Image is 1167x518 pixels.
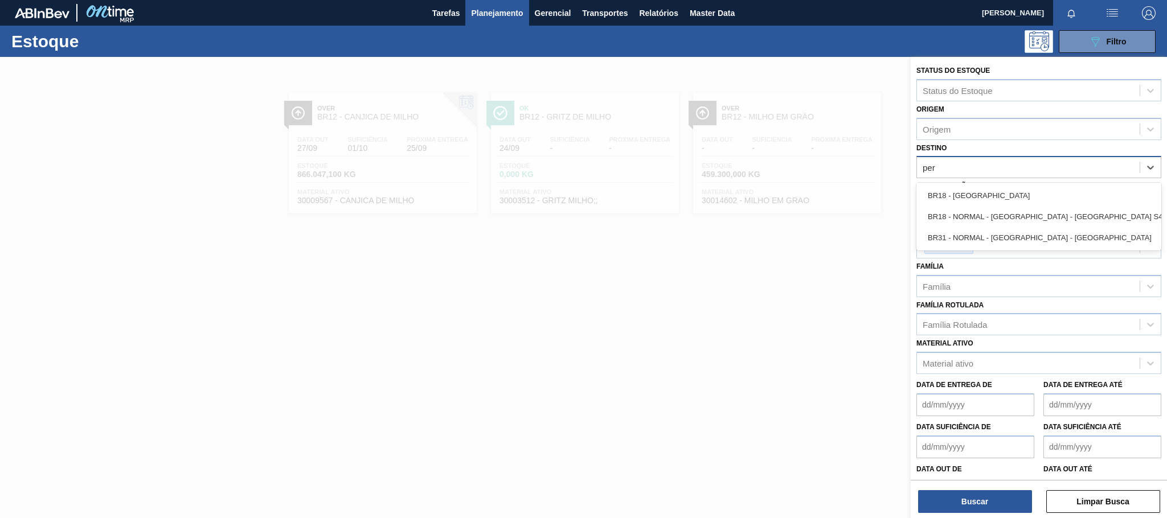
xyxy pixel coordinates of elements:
div: Origem [923,124,951,134]
label: Material ativo [916,339,973,347]
button: Notificações [1053,5,1090,21]
input: dd/mm/yyyy [916,393,1034,416]
label: Destino [916,144,947,152]
img: Logout [1142,6,1156,20]
label: Família Rotulada [916,301,984,309]
span: Master Data [690,6,735,20]
div: Pogramando: nenhum usuário selecionado [1025,30,1053,53]
div: BR18 - [GEOGRAPHIC_DATA] [916,185,1161,206]
div: Família Rotulada [923,320,987,330]
div: BR31 - NORMAL - [GEOGRAPHIC_DATA] - [GEOGRAPHIC_DATA] [916,227,1161,248]
span: Transportes [582,6,628,20]
label: Status do Estoque [916,67,990,75]
label: Data de Entrega de [916,381,992,389]
span: Relatórios [639,6,678,20]
div: Família [923,281,951,291]
label: Data out até [1043,465,1092,473]
div: BR18 - NORMAL - [GEOGRAPHIC_DATA] - [GEOGRAPHIC_DATA] S4 [916,206,1161,227]
span: Gerencial [535,6,571,20]
input: dd/mm/yyyy [1043,435,1161,458]
label: Origem [916,105,944,113]
label: Data suficiência até [1043,423,1121,431]
div: Status do Estoque [923,85,993,95]
label: Família [916,262,944,270]
input: dd/mm/yyyy [1043,478,1161,500]
input: dd/mm/yyyy [916,478,1034,500]
button: Filtro [1059,30,1156,53]
input: dd/mm/yyyy [1043,393,1161,416]
input: dd/mm/yyyy [916,435,1034,458]
span: Planejamento [471,6,523,20]
label: Coordenação [916,182,972,190]
label: Data out de [916,465,962,473]
img: TNhmsLtSVTkK8tSr43FrP2fwEKptu5GPRR3wAAAABJRU5ErkJggg== [15,8,69,18]
label: Data suficiência de [916,423,991,431]
h1: Estoque [11,35,183,48]
label: Data de Entrega até [1043,381,1123,389]
img: userActions [1105,6,1119,20]
span: Tarefas [432,6,460,20]
div: Material ativo [923,359,973,368]
span: Filtro [1107,37,1127,46]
